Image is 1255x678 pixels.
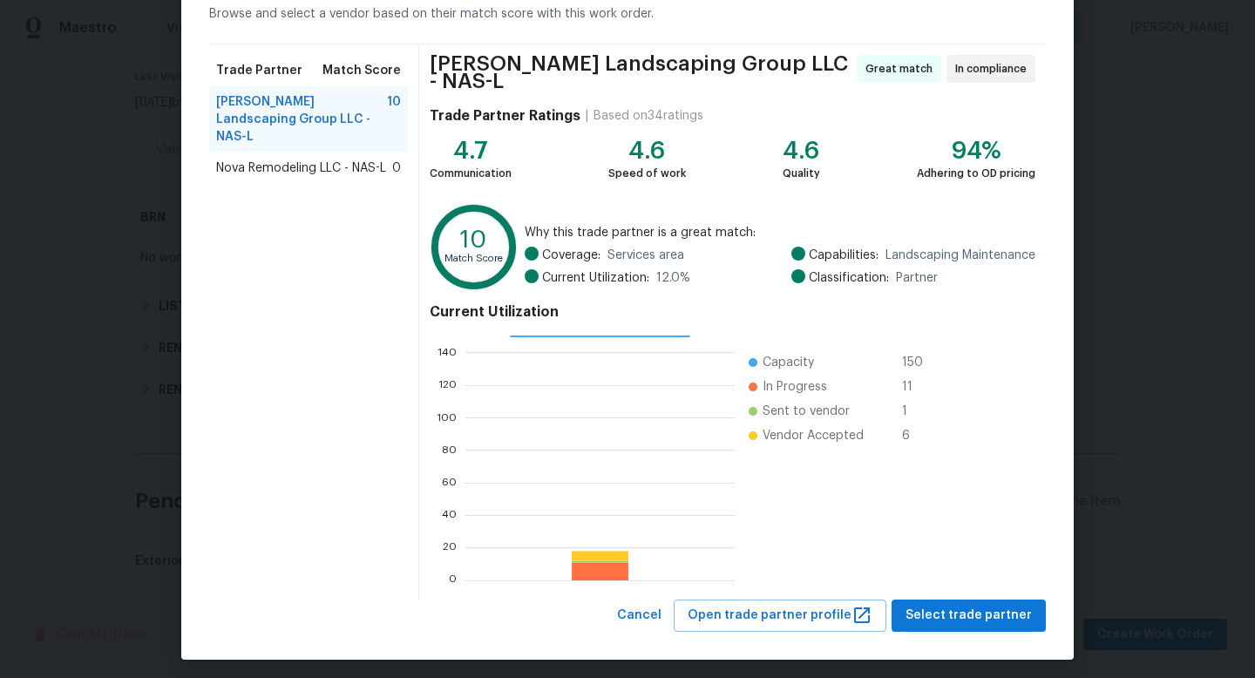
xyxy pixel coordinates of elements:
[438,380,457,390] text: 120
[594,107,703,125] div: Based on 34 ratings
[809,269,889,287] span: Classification:
[542,269,649,287] span: Current Utilization:
[763,354,814,371] span: Capacity
[607,247,684,264] span: Services area
[674,600,886,632] button: Open trade partner profile
[216,159,386,177] span: Nova Remodeling LLC - NAS-L
[955,60,1034,78] span: In compliance
[387,93,401,146] span: 10
[865,60,940,78] span: Great match
[322,62,401,79] span: Match Score
[906,605,1032,627] span: Select trade partner
[608,165,686,182] div: Speed of work
[442,510,457,520] text: 40
[783,165,820,182] div: Quality
[430,107,580,125] h4: Trade Partner Ratings
[896,269,938,287] span: Partner
[442,444,457,455] text: 80
[542,247,600,264] span: Coverage:
[617,605,661,627] span: Cancel
[430,55,851,90] span: [PERSON_NAME] Landscaping Group LLC - NAS-L
[460,227,487,252] text: 10
[902,403,930,420] span: 1
[216,62,302,79] span: Trade Partner
[763,378,827,396] span: In Progress
[525,224,1035,241] span: Why this trade partner is a great match:
[216,93,387,146] span: [PERSON_NAME] Landscaping Group LLC - NAS-L
[656,269,690,287] span: 12.0 %
[608,142,686,159] div: 4.6
[580,107,594,125] div: |
[443,542,457,553] text: 20
[444,254,503,263] text: Match Score
[392,159,401,177] span: 0
[902,354,930,371] span: 150
[783,142,820,159] div: 4.6
[430,142,512,159] div: 4.7
[892,600,1046,632] button: Select trade partner
[763,427,864,444] span: Vendor Accepted
[885,247,1035,264] span: Landscaping Maintenance
[438,347,457,357] text: 140
[610,600,668,632] button: Cancel
[430,303,1035,321] h4: Current Utilization
[902,427,930,444] span: 6
[809,247,878,264] span: Capabilities:
[442,478,457,488] text: 60
[437,412,457,423] text: 100
[449,575,457,586] text: 0
[917,165,1035,182] div: Adhering to OD pricing
[688,605,872,627] span: Open trade partner profile
[763,403,850,420] span: Sent to vendor
[902,378,930,396] span: 11
[917,142,1035,159] div: 94%
[430,165,512,182] div: Communication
